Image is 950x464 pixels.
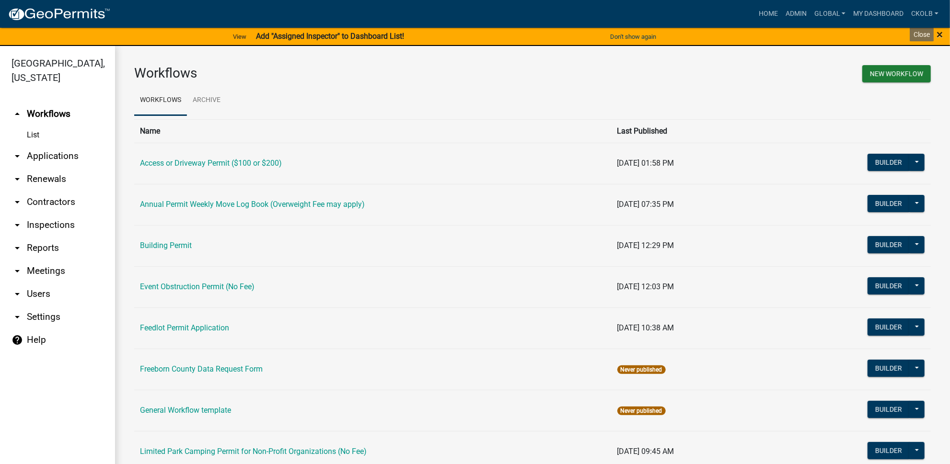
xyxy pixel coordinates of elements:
[140,241,192,250] a: Building Permit
[12,150,23,162] i: arrow_drop_down
[140,447,367,456] a: Limited Park Camping Permit for Non-Profit Organizations (No Fee)
[868,401,910,418] button: Builder
[937,28,943,41] span: ×
[134,85,187,116] a: Workflows
[937,29,943,40] button: Close
[140,200,365,209] a: Annual Permit Weekly Move Log Book (Overweight Fee may apply)
[612,119,816,143] th: Last Published
[868,360,910,377] button: Builder
[617,158,674,168] span: [DATE] 01:58 PM
[868,442,910,459] button: Builder
[617,200,674,209] span: [DATE] 07:35 PM
[811,5,850,23] a: Global
[140,364,263,373] a: Freeborn County Data Request Form
[12,219,23,231] i: arrow_drop_down
[229,29,250,45] a: View
[12,108,23,120] i: arrow_drop_up
[12,288,23,300] i: arrow_drop_down
[617,365,666,374] span: Never published
[849,5,907,23] a: My Dashboard
[617,323,674,332] span: [DATE] 10:38 AM
[868,154,910,171] button: Builder
[140,406,231,415] a: General Workflow template
[617,282,674,291] span: [DATE] 12:03 PM
[140,282,255,291] a: Event Obstruction Permit (No Fee)
[134,65,525,81] h3: Workflows
[868,236,910,253] button: Builder
[617,241,674,250] span: [DATE] 12:29 PM
[12,265,23,277] i: arrow_drop_down
[907,5,942,23] a: ckolb
[910,28,934,42] div: Close
[140,323,229,332] a: Feedlot Permit Application
[187,85,226,116] a: Archive
[862,65,931,82] button: New Workflow
[617,447,674,456] span: [DATE] 09:45 AM
[12,334,23,346] i: help
[617,407,666,415] span: Never published
[140,158,282,168] a: Access or Driveway Permit ($100 or $200)
[755,5,782,23] a: Home
[606,29,660,45] button: Don't show again
[134,119,612,143] th: Name
[12,196,23,208] i: arrow_drop_down
[12,311,23,323] i: arrow_drop_down
[782,5,811,23] a: Admin
[12,173,23,185] i: arrow_drop_down
[12,242,23,254] i: arrow_drop_down
[868,277,910,294] button: Builder
[256,32,404,41] strong: Add "Assigned Inspector" to Dashboard List!
[868,318,910,336] button: Builder
[868,195,910,212] button: Builder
